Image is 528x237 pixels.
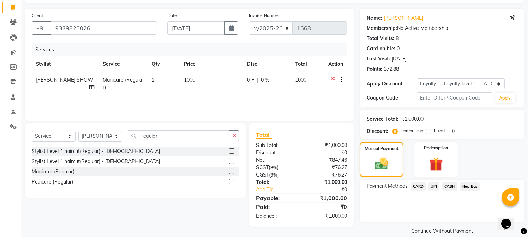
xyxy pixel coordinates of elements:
th: Qty [147,56,180,72]
span: CARD [411,182,426,191]
div: Apply Discount [367,80,417,88]
input: Search or Scan [128,130,229,141]
div: No Active Membership [367,25,517,32]
span: CGST [256,172,269,178]
th: Total [291,56,324,72]
div: ( ) [251,164,302,171]
div: Balance : [251,212,302,220]
label: Invoice Number [249,12,280,19]
div: ₹1,000.00 [401,115,424,123]
iframe: chat widget [498,209,521,230]
div: Total: [251,179,302,186]
span: Total [256,131,272,139]
div: Services [32,43,352,56]
div: Sub Total: [251,142,302,149]
span: Manicure (Regular) [103,77,142,90]
div: Paid: [251,203,302,211]
div: Membership: [367,25,397,32]
span: NearBuy [460,182,480,191]
div: Card on file: [367,45,395,52]
label: Client [32,12,43,19]
div: Coupon Code [367,94,417,102]
div: Net: [251,156,302,164]
div: ₹0 [302,203,353,211]
span: SGST [256,164,269,171]
label: Redemption [424,145,448,151]
div: Discount: [367,128,388,135]
input: Search by Name/Mobile/Email/Code [51,21,157,35]
input: Enter Offer / Coupon Code [417,92,492,103]
div: ( ) [251,171,302,179]
th: Action [324,56,347,72]
span: 9% [271,172,277,178]
div: Stylist Level 1 haircut(Regular) - [DEMOGRAPHIC_DATA] [32,158,160,165]
span: CASH [442,182,457,191]
div: Last Visit: [367,55,390,63]
div: Pedicure (Regular) [32,178,73,186]
span: 1000 [184,77,195,83]
span: 9% [270,165,277,170]
a: [PERSON_NAME] [384,14,423,22]
div: ₹76.27 [302,171,353,179]
th: Price [180,56,243,72]
div: Stylist Level 1 haircut(Regular) - [DEMOGRAPHIC_DATA] [32,148,160,155]
th: Disc [243,56,291,72]
div: Manicure (Regular) [32,168,74,175]
button: Apply [495,93,515,103]
span: UPI [428,182,439,191]
span: [PERSON_NAME] SHOW [36,77,93,83]
th: Stylist [32,56,99,72]
a: Continue Without Payment [361,228,523,235]
label: Fixed [434,127,445,134]
div: 372.88 [384,65,399,73]
button: +91 [32,21,51,35]
div: Total Visits: [367,35,394,42]
span: Payment Methods [367,182,408,190]
div: [DATE] [392,55,407,63]
div: ₹1,000.00 [302,212,353,220]
label: Date [167,12,177,19]
span: 0 F [247,76,254,84]
div: Points: [367,65,382,73]
th: Service [99,56,148,72]
div: ₹1,000.00 [302,179,353,186]
img: _gift.svg [425,155,447,173]
label: Manual Payment [365,146,399,152]
div: ₹76.27 [302,164,353,171]
div: 8 [396,35,399,42]
span: 1000 [295,77,307,83]
div: ₹0 [310,186,353,193]
a: Add Tip [251,186,310,193]
span: | [257,76,258,84]
div: Discount: [251,149,302,156]
div: Service Total: [367,115,399,123]
span: 0 % [261,76,269,84]
span: 1 [152,77,154,83]
img: _cash.svg [371,156,392,171]
div: Payable: [251,194,302,202]
div: ₹847.46 [302,156,353,164]
div: ₹1,000.00 [302,194,353,202]
div: ₹1,000.00 [302,142,353,149]
div: ₹0 [302,149,353,156]
div: 0 [397,45,400,52]
label: Percentage [401,127,423,134]
div: Name: [367,14,382,22]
